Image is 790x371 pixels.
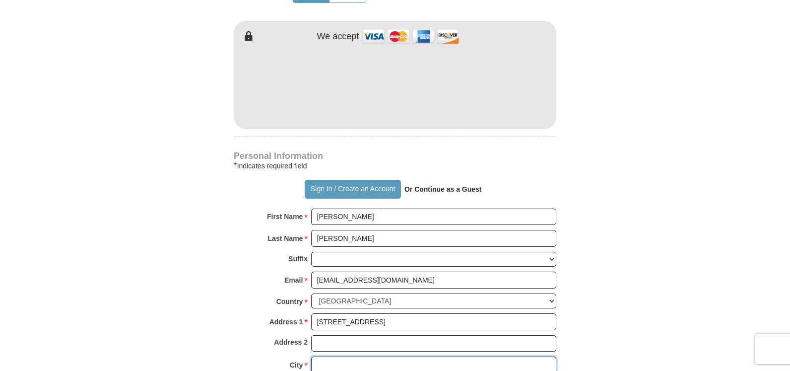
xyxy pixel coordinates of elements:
[234,160,556,172] div: Indicates required field
[404,185,482,193] strong: Or Continue as a Guest
[234,152,556,160] h4: Personal Information
[268,231,303,245] strong: Last Name
[288,252,308,266] strong: Suffix
[284,273,303,287] strong: Email
[276,295,303,308] strong: Country
[269,315,303,329] strong: Address 1
[361,26,461,47] img: credit cards accepted
[274,335,308,349] strong: Address 2
[267,210,303,223] strong: First Name
[305,180,400,199] button: Sign In / Create an Account
[317,31,359,42] h4: We accept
